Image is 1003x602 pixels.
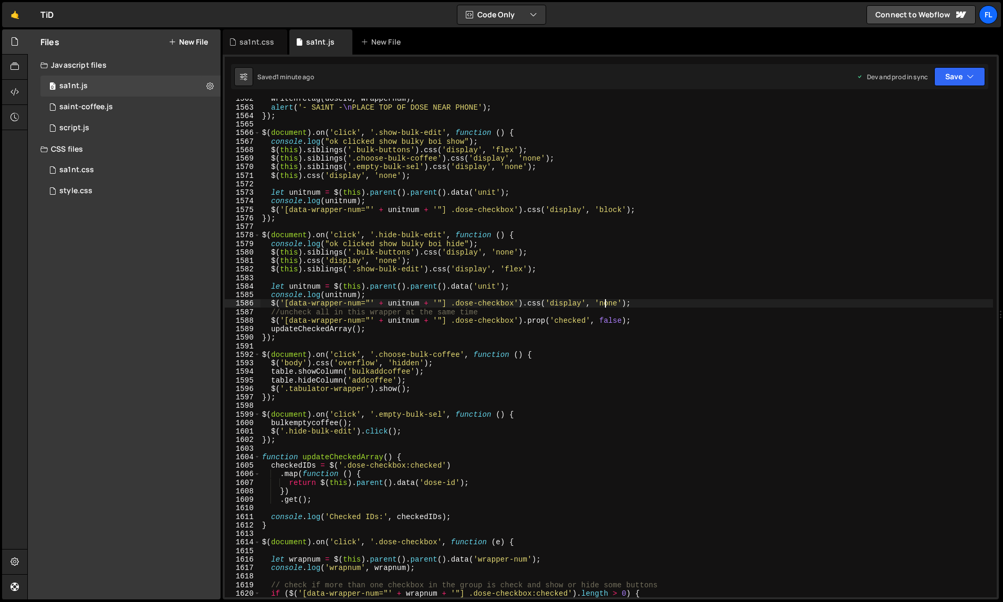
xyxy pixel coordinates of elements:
div: 1609 [225,495,260,504]
div: 1575 [225,206,260,214]
div: sa1nt.js [306,37,335,47]
div: 1584 [225,282,260,291]
div: 1586 [225,299,260,308]
div: 1600 [225,419,260,427]
div: 1563 [225,103,260,112]
div: 1580 [225,248,260,257]
div: 1562 [225,94,260,103]
div: 1605 [225,461,260,470]
div: 1587 [225,308,260,316]
div: 1620 [225,589,260,598]
div: 1596 [225,385,260,393]
div: 1591 [225,342,260,351]
div: 4604/37981.js [40,76,221,97]
div: saint-coffee.js [59,102,113,112]
div: 1597 [225,393,260,402]
div: 1585 [225,291,260,299]
div: 1564 [225,112,260,120]
div: 1603 [225,445,260,453]
div: 1599 [225,410,260,419]
div: 1577 [225,223,260,231]
div: 1604 [225,453,260,461]
div: 1573 [225,188,260,197]
div: 1578 [225,231,260,239]
a: Fl [979,5,998,24]
a: Connect to Webflow [866,5,976,24]
div: 1582 [225,265,260,273]
div: 1574 [225,197,260,205]
div: 1602 [225,436,260,444]
div: 4604/42100.css [40,160,221,181]
div: 1579 [225,240,260,248]
h2: Files [40,36,59,48]
div: 1571 [225,172,260,180]
div: 1594 [225,367,260,376]
div: 1601 [225,427,260,436]
div: 1615 [225,547,260,555]
div: 1611 [225,513,260,521]
div: 1595 [225,376,260,385]
div: 1 minute ago [276,72,314,81]
div: TiD [40,8,54,21]
div: 1569 [225,154,260,163]
div: 1612 [225,521,260,530]
div: 1566 [225,129,260,137]
div: 1565 [225,120,260,129]
div: New File [361,37,405,47]
span: 0 [49,83,56,91]
div: sa1nt.css [239,37,274,47]
div: 1610 [225,504,260,512]
div: 1590 [225,333,260,342]
div: 1614 [225,538,260,546]
div: 1598 [225,402,260,410]
div: 1588 [225,316,260,325]
div: 1572 [225,180,260,188]
div: 1593 [225,359,260,367]
button: New File [169,38,208,46]
div: 1576 [225,214,260,223]
div: 1568 [225,146,260,154]
div: style.css [59,186,92,196]
div: 1581 [225,257,260,265]
div: 1607 [225,479,260,487]
div: 1583 [225,274,260,282]
div: 1616 [225,555,260,564]
div: 1589 [225,325,260,333]
div: CSS files [28,139,221,160]
div: Saved [257,72,314,81]
button: Save [934,67,985,86]
a: 🤙 [2,2,28,27]
div: 1613 [225,530,260,538]
div: sa1nt.css [59,165,94,175]
div: 1570 [225,163,260,171]
div: Dev and prod in sync [856,72,928,81]
div: 1608 [225,487,260,495]
div: 1619 [225,581,260,589]
div: 4604/24567.js [40,118,221,139]
div: 4604/27020.js [40,97,221,118]
div: 1618 [225,572,260,580]
div: 1617 [225,564,260,572]
div: sa1nt.js [59,81,88,91]
button: Code Only [457,5,546,24]
div: Javascript files [28,55,221,76]
div: 1567 [225,138,260,146]
div: 1606 [225,470,260,478]
div: 1592 [225,351,260,359]
div: script.js [59,123,89,133]
div: 4604/25434.css [40,181,221,202]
